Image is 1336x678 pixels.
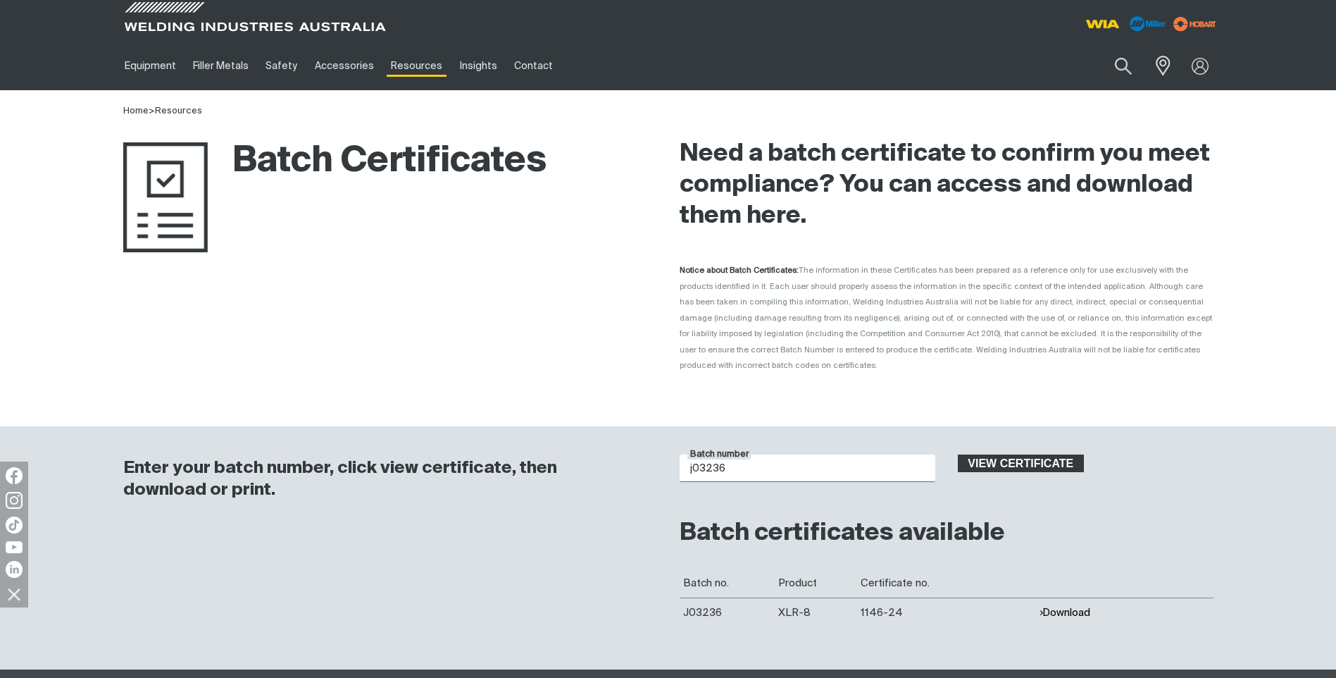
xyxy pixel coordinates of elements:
[857,598,1035,627] td: 1146-24
[857,569,1035,598] th: Certificate no.
[382,42,451,90] a: Resources
[775,569,857,598] th: Product
[306,42,382,90] a: Accessories
[6,541,23,553] img: YouTube
[680,598,775,627] td: J03236
[6,492,23,509] img: Instagram
[680,569,775,598] th: Batch no.
[123,457,643,501] h3: Enter your batch number, click view certificate, then download or print.
[506,42,561,90] a: Contact
[775,598,857,627] td: XLR-8
[257,42,306,90] a: Safety
[6,561,23,578] img: LinkedIn
[1039,607,1090,619] button: Download
[1099,49,1147,82] button: Search products
[6,467,23,484] img: Facebook
[6,517,23,534] img: TikTok
[959,455,1083,473] span: View certificate
[123,139,547,185] h1: Batch Certificates
[155,106,202,116] a: Resources
[123,106,149,116] a: Home
[1169,13,1220,35] img: miller
[680,518,1213,549] h2: Batch certificates available
[185,42,257,90] a: Filler Metals
[2,582,26,606] img: hide socials
[680,266,1212,369] span: The information in these Certificates has been prepared as a reference only for use exclusively w...
[116,42,185,90] a: Equipment
[680,139,1213,232] h2: Need a batch certificate to confirm you meet compliance? You can access and download them here.
[116,42,944,90] nav: Main
[680,266,799,274] strong: Notice about Batch Certificates:
[149,106,155,116] span: >
[958,455,1085,473] button: View certificate
[451,42,505,90] a: Insights
[1081,49,1147,82] input: Product name or item number...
